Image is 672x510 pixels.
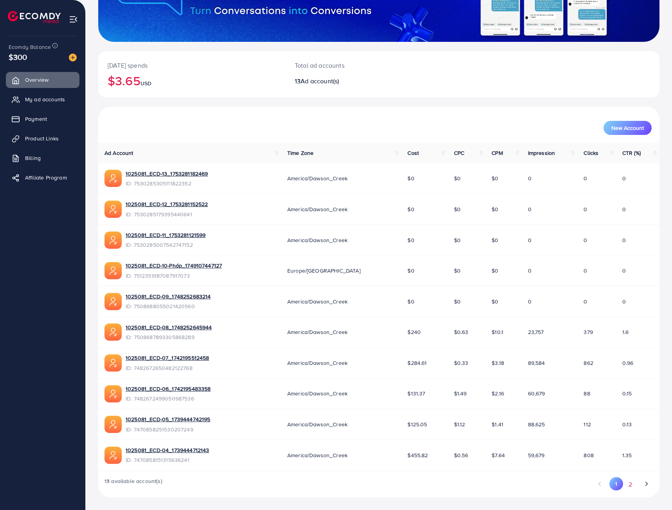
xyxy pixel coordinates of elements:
[611,125,644,131] span: New Account
[584,267,587,275] span: 0
[25,135,59,142] span: Product Links
[287,359,348,367] span: America/Dawson_Creek
[287,328,348,336] span: America/Dawson_Creek
[622,359,634,367] span: 0.96
[104,354,122,372] img: ic-ads-acc.e4c84228.svg
[104,323,122,341] img: ic-ads-acc.e4c84228.svg
[492,328,503,336] span: $10.1
[622,149,641,157] span: CTR (%)
[407,420,427,428] span: $125.05
[528,328,544,336] span: 23,757
[407,390,425,397] span: $131.37
[407,267,414,275] span: $0
[584,298,587,305] span: 0
[492,390,504,397] span: $2.16
[126,323,212,331] a: 1025081_ECD-08_1748252645944
[407,298,414,305] span: $0
[454,205,461,213] span: $0
[104,477,162,492] span: 13 available account(s)
[25,174,67,181] span: Affiliate Program
[492,359,504,367] span: $3.18
[639,475,666,504] iframe: Chat
[528,420,545,428] span: 88,625
[287,205,348,213] span: America/Dawson_Creek
[492,174,498,182] span: $0
[622,267,626,275] span: 0
[126,415,210,423] a: 1025081_ECD-05_1739444742195
[492,451,505,459] span: $7.64
[126,446,209,454] a: 1025081_ECD-04_1739444712143
[126,426,210,433] span: ID: 7470858251530207249
[407,359,427,367] span: $284.61
[528,149,555,157] span: Impression
[407,174,414,182] span: $0
[126,364,209,372] span: ID: 7482672650482122768
[6,111,79,127] a: Payment
[407,236,414,244] span: $0
[25,95,65,103] span: My ad accounts
[407,149,419,157] span: Cost
[6,92,79,107] a: My ad accounts
[622,174,626,182] span: 0
[622,420,632,428] span: 0.13
[528,390,545,397] span: 60,679
[295,61,416,70] p: Total ad accounts
[126,262,222,269] a: 1025081_ECD-10-Pháp_1749107447127
[622,236,626,244] span: 0
[9,51,27,63] span: $300
[454,174,461,182] span: $0
[126,200,208,208] a: 1025081_ECD-12_1753281152522
[9,43,51,51] span: Ecomdy Balance
[126,293,211,300] a: 1025081_ECD-09_1748252683214
[108,73,276,88] h2: $3.65
[6,170,79,185] a: Affiliate Program
[407,451,428,459] span: $455.82
[301,77,339,85] span: Ad account(s)
[287,149,313,157] span: Time Zone
[25,76,49,84] span: Overview
[287,451,348,459] span: America/Dawson_Creek
[454,420,465,428] span: $1.12
[454,451,468,459] span: $0.56
[6,72,79,88] a: Overview
[287,420,348,428] span: America/Dawson_Creek
[8,11,61,23] img: logo
[622,328,629,336] span: 1.6
[141,79,151,87] span: USD
[528,174,531,182] span: 0
[622,451,632,459] span: 1.35
[104,385,122,402] img: ic-ads-acc.e4c84228.svg
[407,205,414,213] span: $0
[528,451,545,459] span: 59,679
[126,170,208,178] a: 1025081_ECD-13_1753281182469
[126,333,212,341] span: ID: 7508687893305868289
[287,298,348,305] span: America/Dawson_Creek
[622,298,626,305] span: 0
[454,390,467,397] span: $1.49
[492,149,503,157] span: CPM
[126,395,211,402] span: ID: 7482672499050987536
[104,262,122,279] img: ic-ads-acc.e4c84228.svg
[25,154,41,162] span: Billing
[584,149,598,157] span: Clicks
[69,15,78,24] img: menu
[528,359,545,367] span: 89,584
[454,298,461,305] span: $0
[622,390,632,397] span: 0.15
[528,205,531,213] span: 0
[104,170,122,187] img: ic-ads-acc.e4c84228.svg
[584,359,593,367] span: 862
[104,416,122,433] img: ic-ads-acc.e4c84228.svg
[492,420,503,428] span: $1.41
[454,267,461,275] span: $0
[126,385,211,393] a: 1025081_ECD-06_1742195483358
[492,298,498,305] span: $0
[287,236,348,244] span: America/Dawson_Creek
[126,272,222,280] span: ID: 7512359187087917073
[584,420,591,428] span: 112
[108,61,276,70] p: [DATE] spends
[609,477,623,490] button: Go to page 1
[492,205,498,213] span: $0
[126,456,209,464] span: ID: 7470858151315636241
[287,390,348,397] span: America/Dawson_Creek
